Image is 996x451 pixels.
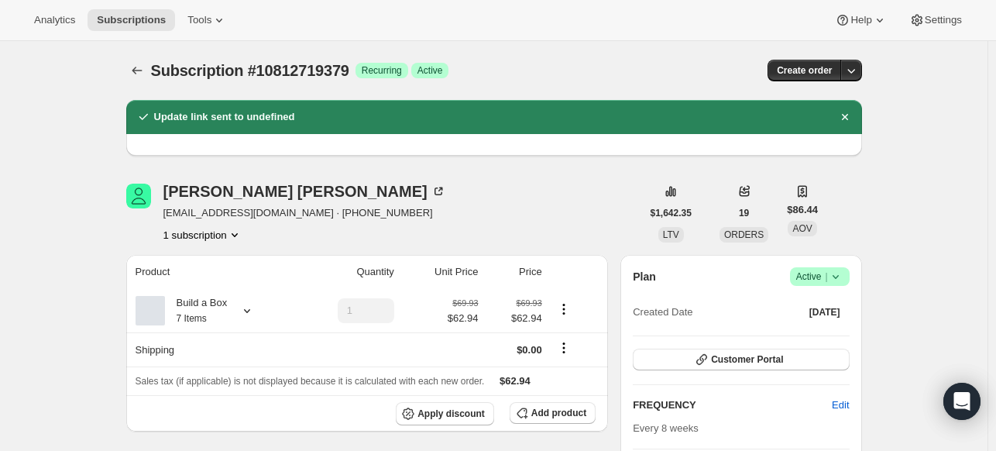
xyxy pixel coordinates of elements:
span: $62.94 [500,375,531,387]
th: Unit Price [399,255,483,289]
button: Shipping actions [551,339,576,356]
span: Created Date [633,305,692,320]
span: Subscription #10812719379 [151,62,349,79]
small: 7 Items [177,313,207,324]
button: $1,642.35 [641,202,701,224]
th: Product [126,255,294,289]
span: AOV [792,223,812,234]
button: Create order [768,60,841,81]
span: | [825,270,827,283]
div: Open Intercom Messenger [943,383,981,420]
span: $62.94 [487,311,541,326]
span: Help [850,14,871,26]
button: Product actions [551,301,576,318]
span: Subscriptions [97,14,166,26]
span: Every 8 weeks [633,422,699,434]
span: Settings [925,14,962,26]
span: $0.00 [517,344,542,356]
button: Subscriptions [88,9,175,31]
span: Create order [777,64,832,77]
span: Analytics [34,14,75,26]
span: Tools [187,14,211,26]
span: $86.44 [787,202,818,218]
span: $62.94 [448,311,479,326]
button: Tools [178,9,236,31]
h2: FREQUENCY [633,398,832,413]
span: [EMAIL_ADDRESS][DOMAIN_NAME] · [PHONE_NUMBER] [163,205,446,221]
h2: Update link sent to undefined [154,109,295,125]
span: Glynis Hughes [126,184,151,208]
th: Shipping [126,332,294,367]
button: Help [826,9,896,31]
span: ORDERS [724,229,764,240]
button: Edit [823,393,858,418]
button: Add product [510,402,596,424]
button: Apply discount [396,402,494,425]
span: Add product [531,407,586,419]
span: Sales tax (if applicable) is not displayed because it is calculated with each new order. [136,376,485,387]
span: 19 [739,207,749,219]
h2: Plan [633,269,656,284]
button: Product actions [163,227,242,243]
button: 19 [730,202,758,224]
button: Customer Portal [633,349,849,370]
span: Active [796,269,843,284]
small: $69.93 [452,298,478,308]
span: $1,642.35 [651,207,692,219]
div: [PERSON_NAME] [PERSON_NAME] [163,184,446,199]
th: Price [483,255,546,289]
button: Subscriptions [126,60,148,81]
div: Build a Box [165,295,228,326]
span: LTV [663,229,679,240]
span: [DATE] [809,306,840,318]
span: Apply discount [417,408,485,420]
span: Recurring [362,64,402,77]
span: Edit [832,398,849,413]
button: Analytics [25,9,84,31]
span: Active [417,64,443,77]
button: [DATE] [800,301,850,323]
span: Customer Portal [711,353,783,366]
th: Quantity [294,255,399,289]
small: $69.93 [517,298,542,308]
button: Settings [900,9,971,31]
button: Dismiss notification [834,106,856,128]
